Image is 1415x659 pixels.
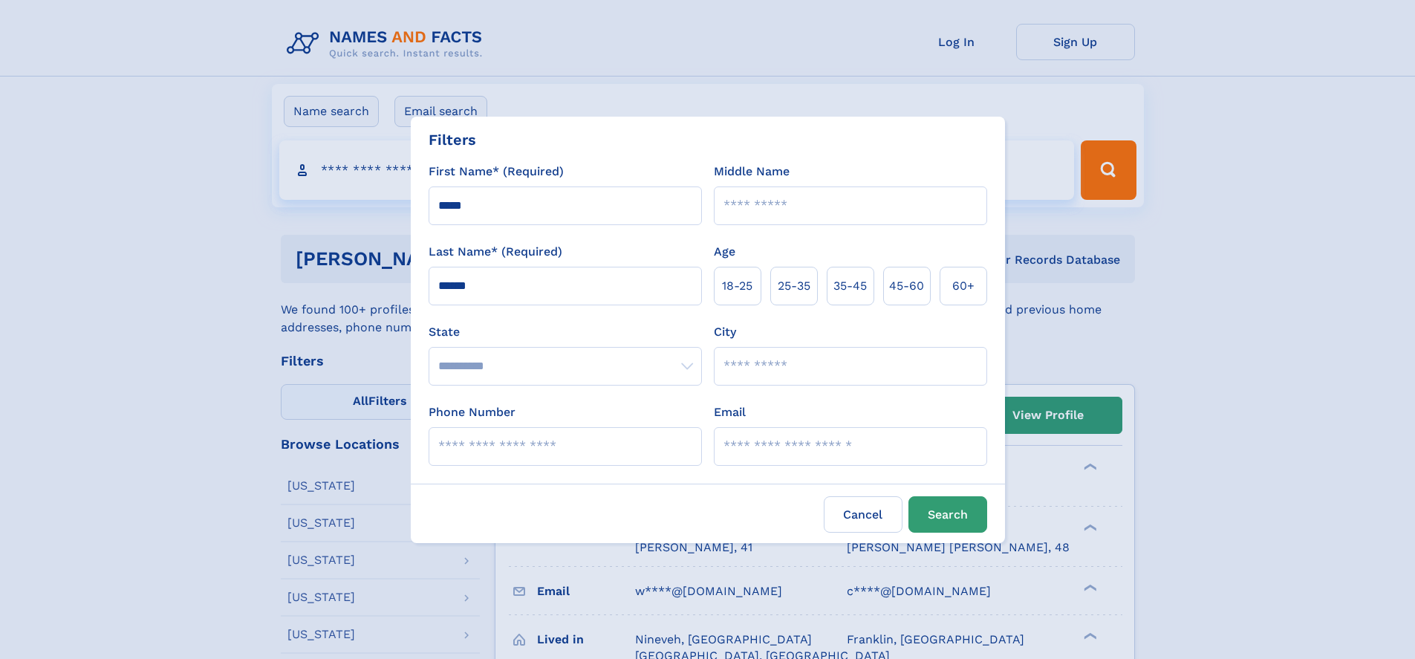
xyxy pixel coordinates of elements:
label: Middle Name [714,163,790,181]
label: First Name* (Required) [429,163,564,181]
label: State [429,323,702,341]
span: 25‑35 [778,277,810,295]
label: Age [714,243,735,261]
label: City [714,323,736,341]
span: 18‑25 [722,277,752,295]
label: Last Name* (Required) [429,243,562,261]
span: 35‑45 [833,277,867,295]
button: Search [908,496,987,533]
span: 45‑60 [889,277,924,295]
span: 60+ [952,277,975,295]
label: Phone Number [429,403,515,421]
label: Email [714,403,746,421]
div: Filters [429,129,476,151]
label: Cancel [824,496,902,533]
